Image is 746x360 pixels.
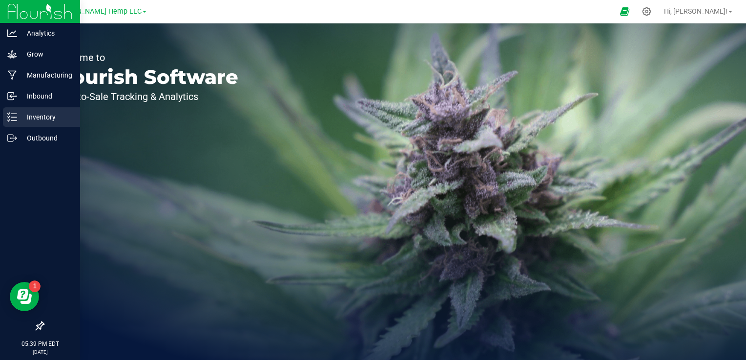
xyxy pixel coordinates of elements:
[17,27,76,39] p: Analytics
[641,7,653,16] div: Manage settings
[7,28,17,38] inline-svg: Analytics
[17,48,76,60] p: Grow
[664,7,727,15] span: Hi, [PERSON_NAME]!
[17,132,76,144] p: Outbound
[53,92,238,101] p: Seed-to-Sale Tracking & Analytics
[7,112,17,122] inline-svg: Inventory
[17,111,76,123] p: Inventory
[10,282,39,311] iframe: Resource center
[17,69,76,81] p: Manufacturing
[7,91,17,101] inline-svg: Inbound
[614,2,636,21] span: Open Ecommerce Menu
[4,340,76,348] p: 05:39 PM EDT
[29,280,41,292] iframe: Resource center unread badge
[53,53,238,62] p: Welcome to
[7,49,17,59] inline-svg: Grow
[53,67,238,87] p: Flourish Software
[4,348,76,356] p: [DATE]
[17,90,76,102] p: Inbound
[7,133,17,143] inline-svg: Outbound
[7,70,17,80] inline-svg: Manufacturing
[53,7,142,16] span: [PERSON_NAME] Hemp LLC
